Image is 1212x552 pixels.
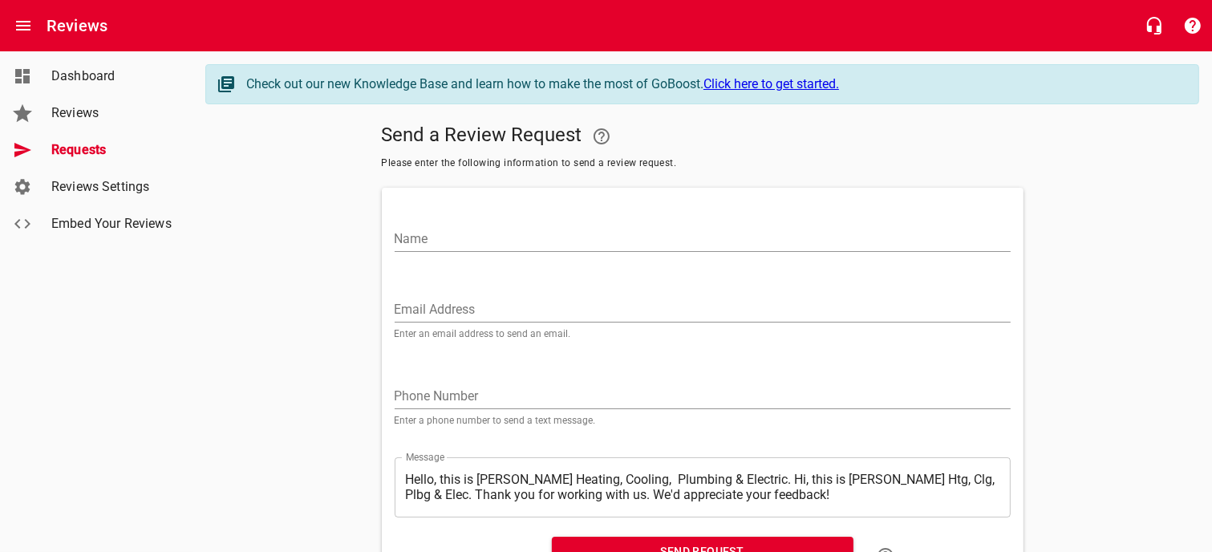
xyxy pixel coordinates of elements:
[47,13,107,39] h6: Reviews
[51,177,173,197] span: Reviews Settings
[51,67,173,86] span: Dashboard
[382,117,1024,156] h5: Send a Review Request
[51,103,173,123] span: Reviews
[1135,6,1173,45] button: Live Chat
[382,156,1024,172] span: Please enter the following information to send a review request.
[246,75,1182,94] div: Check out our new Knowledge Base and learn how to make the most of GoBoost.
[703,76,839,91] a: Click here to get started.
[395,329,1011,339] p: Enter an email address to send an email.
[406,472,999,502] textarea: Hello, this is [PERSON_NAME] Heating, Cooling, Plumbing & Electric. Hi, this is [PERSON_NAME] Htg...
[51,140,173,160] span: Requests
[1173,6,1212,45] button: Support Portal
[51,214,173,233] span: Embed Your Reviews
[395,416,1011,425] p: Enter a phone number to send a text message.
[582,117,621,156] a: Your Google or Facebook account must be connected to "Send a Review Request"
[4,6,43,45] button: Open drawer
